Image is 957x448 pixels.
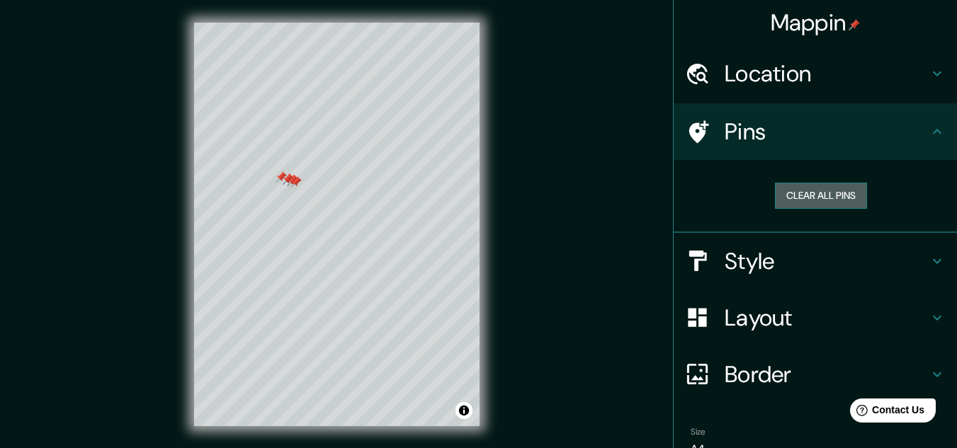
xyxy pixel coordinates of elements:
[725,304,929,332] h4: Layout
[725,247,929,275] h4: Style
[775,183,867,209] button: Clear all pins
[674,103,957,160] div: Pins
[691,425,706,437] label: Size
[455,402,472,419] button: Toggle attribution
[674,289,957,346] div: Layout
[771,8,861,37] h4: Mappin
[831,393,941,432] iframe: Help widget launcher
[725,117,929,146] h4: Pins
[674,45,957,102] div: Location
[674,346,957,403] div: Border
[725,59,929,88] h4: Location
[674,233,957,289] div: Style
[725,360,929,389] h4: Border
[849,19,860,30] img: pin-icon.png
